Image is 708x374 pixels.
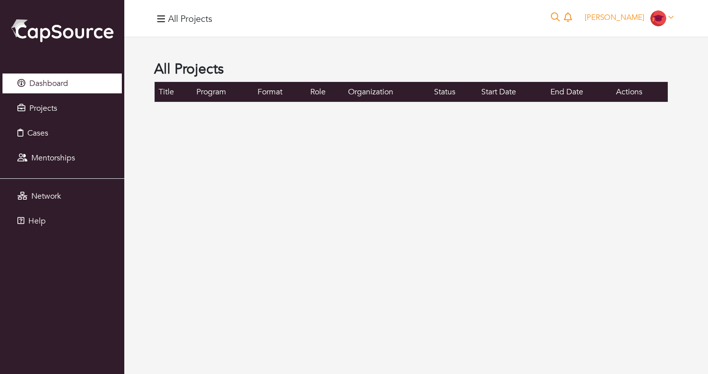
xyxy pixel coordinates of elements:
[580,12,678,22] a: [PERSON_NAME]
[10,17,114,43] img: cap_logo.png
[31,191,61,202] span: Network
[155,82,193,102] th: Title
[430,82,477,102] th: Status
[546,82,612,102] th: End Date
[154,61,668,78] h4: All Projects
[27,128,48,139] span: Cases
[192,82,254,102] th: Program
[31,152,75,163] span: Mentorships
[650,10,666,26] img: Student-Icon-6b6867cbad302adf8029cb3ecf392088beec6a544309a027beb5b4b4576828a8.png
[29,78,68,89] span: Dashboard
[29,103,57,114] span: Projects
[306,82,344,102] th: Role
[2,74,122,93] a: Dashboard
[344,82,430,102] th: Organization
[2,211,122,231] a: Help
[477,82,546,102] th: Start Date
[585,12,644,22] span: [PERSON_NAME]
[254,82,307,102] th: Format
[612,82,668,102] th: Actions
[2,148,122,168] a: Mentorships
[2,186,122,206] a: Network
[28,216,46,226] span: Help
[2,123,122,143] a: Cases
[168,14,212,25] h4: All Projects
[2,98,122,118] a: Projects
